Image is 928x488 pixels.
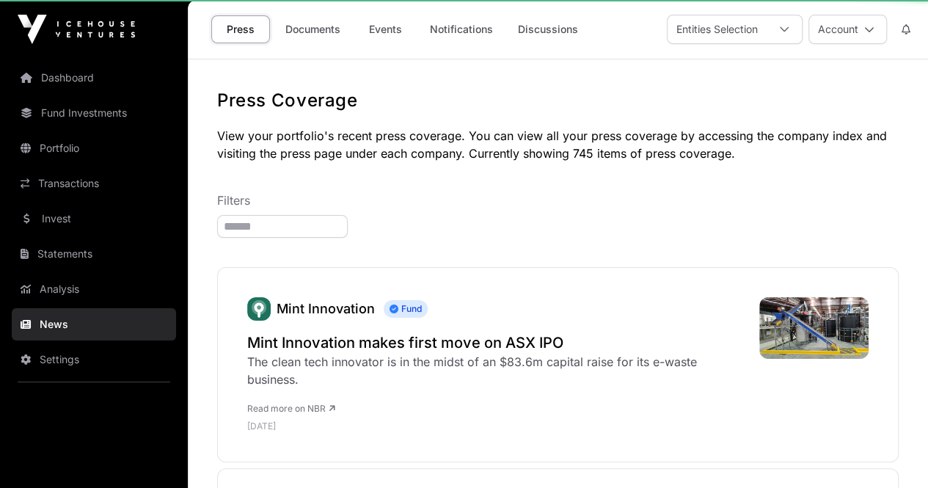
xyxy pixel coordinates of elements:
a: Notifications [420,15,503,43]
img: Mint.svg [247,297,271,321]
a: Settings [12,343,176,376]
img: Icehouse Ventures Logo [18,15,135,44]
a: Statements [12,238,176,270]
a: Mint Innovation makes first move on ASX IPO [247,332,745,353]
a: Fund Investments [12,97,176,129]
iframe: Chat Widget [855,418,928,488]
a: Invest [12,203,176,235]
p: [DATE] [247,420,745,432]
h1: Press Coverage [217,89,899,112]
p: Filters [217,192,899,209]
a: Discussions [508,15,588,43]
button: Account [808,15,887,44]
div: The clean tech innovator is in the midst of an $83.6m capital raise for its e-waste business. [247,353,745,388]
img: mint-innovation-hammer-mill-.jpeg [759,297,869,359]
a: Read more on NBR [247,403,335,414]
span: Fund [384,300,428,318]
a: News [12,308,176,340]
a: Press [211,15,270,43]
a: Mint Innovation [247,297,271,321]
a: Transactions [12,167,176,200]
a: Documents [276,15,350,43]
a: Dashboard [12,62,176,94]
a: Analysis [12,273,176,305]
p: View your portfolio's recent press coverage. You can view all your press coverage by accessing th... [217,127,899,162]
a: Mint Innovation [277,301,375,316]
a: Portfolio [12,132,176,164]
a: Events [356,15,414,43]
div: Entities Selection [668,15,767,43]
